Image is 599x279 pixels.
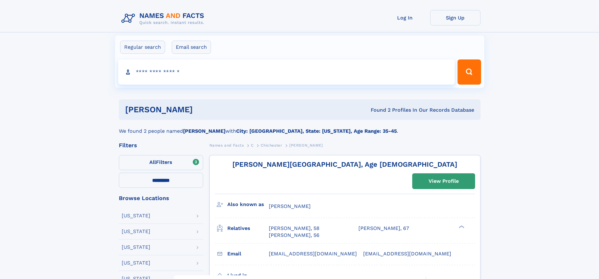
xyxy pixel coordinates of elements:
[209,141,244,149] a: Names and Facts
[269,225,319,232] a: [PERSON_NAME], 58
[125,106,282,114] h1: [PERSON_NAME]
[261,141,282,149] a: Chichester
[458,59,481,85] button: Search Button
[122,229,150,234] div: [US_STATE]
[236,128,397,134] b: City: [GEOGRAPHIC_DATA], State: [US_STATE], Age Range: 35-45
[269,251,357,257] span: [EMAIL_ADDRESS][DOMAIN_NAME]
[149,159,156,165] span: All
[269,203,311,209] span: [PERSON_NAME]
[227,248,269,259] h3: Email
[413,174,475,189] a: View Profile
[122,213,150,218] div: [US_STATE]
[172,41,211,54] label: Email search
[122,245,150,250] div: [US_STATE]
[457,225,465,229] div: ❯
[363,251,451,257] span: [EMAIL_ADDRESS][DOMAIN_NAME]
[119,195,203,201] div: Browse Locations
[119,10,209,27] img: Logo Names and Facts
[282,107,474,114] div: Found 2 Profiles In Our Records Database
[120,41,165,54] label: Regular search
[358,225,409,232] a: [PERSON_NAME], 67
[119,120,480,135] div: We found 2 people named with .
[227,223,269,234] h3: Relatives
[261,143,282,148] span: Chichester
[119,155,203,170] label: Filters
[251,141,254,149] a: C
[119,142,203,148] div: Filters
[251,143,254,148] span: C
[269,232,319,239] a: [PERSON_NAME], 56
[227,199,269,210] h3: Also known as
[429,174,459,188] div: View Profile
[183,128,225,134] b: [PERSON_NAME]
[430,10,480,25] a: Sign Up
[380,10,430,25] a: Log In
[289,143,323,148] span: [PERSON_NAME]
[118,59,455,85] input: search input
[122,260,150,265] div: [US_STATE]
[232,160,457,168] a: [PERSON_NAME][GEOGRAPHIC_DATA], Age [DEMOGRAPHIC_DATA]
